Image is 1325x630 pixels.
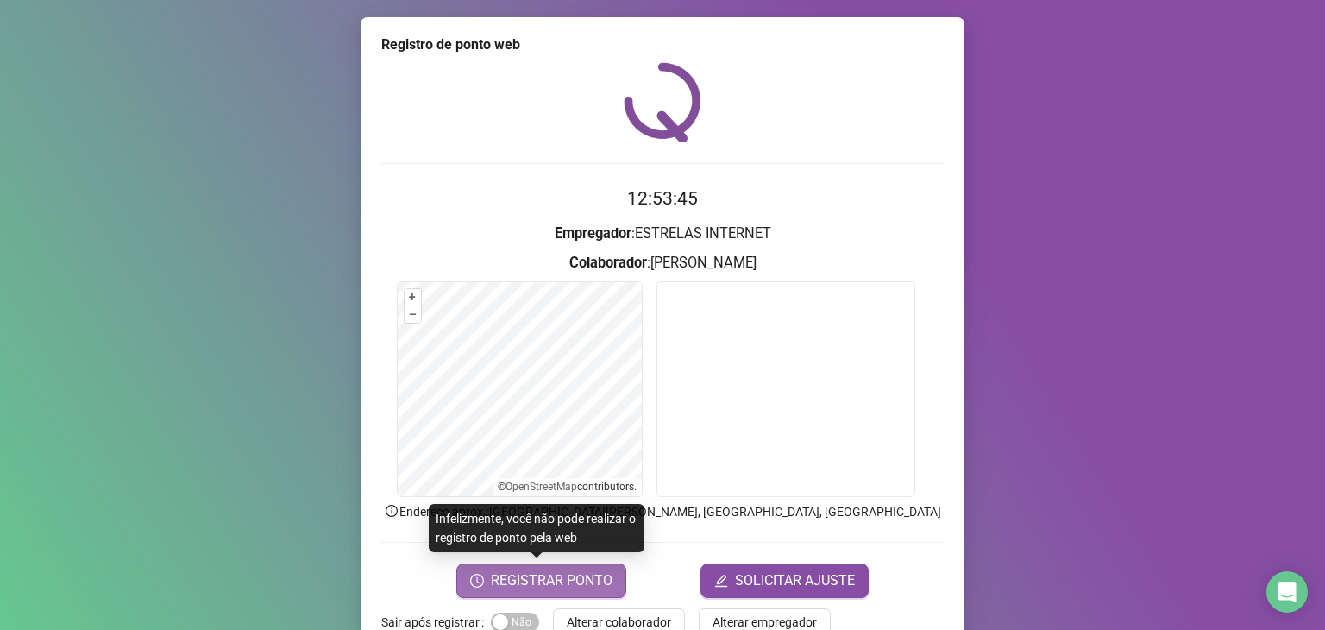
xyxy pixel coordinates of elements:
h3: : [PERSON_NAME] [381,252,944,274]
button: REGISTRAR PONTO [456,564,626,598]
img: QRPoint [624,62,701,142]
span: info-circle [384,503,399,519]
p: Endereço aprox. : [GEOGRAPHIC_DATA][PERSON_NAME], [GEOGRAPHIC_DATA], [GEOGRAPHIC_DATA] [381,502,944,521]
span: REGISTRAR PONTO [491,570,612,591]
div: Registro de ponto web [381,35,944,55]
span: edit [714,574,728,588]
strong: Colaborador [569,255,647,271]
span: clock-circle [470,574,484,588]
span: SOLICITAR AJUSTE [735,570,855,591]
h3: : ESTRELAS INTERNET [381,223,944,245]
a: OpenStreetMap [506,481,577,493]
button: + [405,289,421,306]
button: – [405,306,421,323]
time: 12:53:45 [627,188,698,209]
button: editSOLICITAR AJUSTE [700,564,869,598]
li: © contributors. [498,481,637,493]
div: Open Intercom Messenger [1266,571,1308,613]
div: Infelizmente, você não pode realizar o registro de ponto pela web [429,504,644,552]
strong: Empregador [555,225,631,242]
